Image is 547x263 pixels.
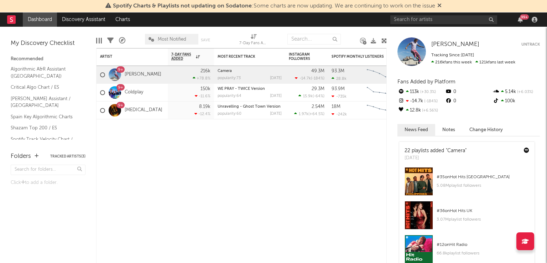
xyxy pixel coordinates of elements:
[218,87,282,91] div: WE PRAY - TWICE Version
[516,90,533,94] span: +6.03 %
[239,30,268,51] div: 7-Day Fans Added (7-Day Fans Added)
[11,124,78,132] a: Shazam Top 200 / ES
[332,112,347,117] div: -242k
[113,3,435,9] span: : Some charts are now updating. We are continuing to work on the issue
[435,124,462,136] button: Notes
[437,207,529,215] div: # 36 on Hot Hits UK
[437,215,529,224] div: 3.07M playlist followers
[309,112,323,116] span: +64.5 %
[100,55,153,59] div: Artist
[518,17,523,22] button: 99+
[312,77,323,81] span: -184 %
[312,87,324,91] div: 29.3M
[445,97,492,106] div: 0
[11,55,85,63] div: Recommended
[218,76,241,80] div: popularity: 73
[171,52,194,61] span: 7-Day Fans Added
[521,41,540,48] button: Untrack
[364,102,396,119] svg: Chart title
[107,30,114,51] div: Filters
[218,87,265,91] a: WE PRAY - TWICE Version
[11,135,78,150] a: Spotify Track Velocity Chart / ES
[119,30,125,51] div: A&R Pipeline
[11,179,85,187] div: Click to add a folder.
[399,201,535,235] a: #36onHot Hits UK3.07Mplaylist followers
[397,124,435,136] button: News Feed
[125,72,161,78] a: [PERSON_NAME]
[11,165,85,175] input: Search for folders...
[332,104,340,109] div: 18M
[295,76,324,81] div: ( )
[287,34,341,45] input: Search...
[431,41,479,48] a: [PERSON_NAME]
[11,152,31,161] div: Folders
[50,155,85,158] button: Tracked Artists(3)
[311,69,324,73] div: 49.3M
[364,84,396,102] svg: Chart title
[110,12,135,27] a: Charts
[312,104,324,109] div: 2.54M
[289,52,314,61] div: Instagram Followers
[270,76,282,80] div: [DATE]
[462,124,510,136] button: Change History
[200,69,210,73] div: 216k
[218,69,232,73] a: Camera
[397,106,445,115] div: 12.8k
[218,105,282,109] div: Unravelling - Ghost Town Version
[493,87,540,97] div: 5.14k
[158,37,186,42] span: Most Notified
[218,105,281,109] a: Unravelling - Ghost Town Version
[125,107,162,113] a: [MEDICAL_DATA]
[239,39,268,48] div: 7-Day Fans Added (7-Day Fans Added)
[11,39,85,48] div: My Discovery Checklist
[493,97,540,106] div: 100k
[397,87,445,97] div: 113k
[399,167,535,201] a: #35onHot Hits [GEOGRAPHIC_DATA]5.08Mplaylist followers
[270,112,282,116] div: [DATE]
[364,66,396,84] svg: Chart title
[390,15,497,24] input: Search for artists
[520,14,529,20] div: 99 +
[294,112,324,116] div: ( )
[96,30,102,51] div: Edit Columns
[11,95,78,109] a: [PERSON_NAME] Assistant / [GEOGRAPHIC_DATA]
[397,79,455,84] span: Fans Added by Platform
[437,249,529,258] div: 66.8k playlist followers
[303,94,313,98] span: 15.9k
[194,112,210,116] div: -12.4 %
[332,69,344,73] div: 93.3M
[437,181,529,190] div: 5.08M playlist followers
[195,94,210,98] div: -11.6 %
[218,69,282,73] div: Camera
[445,87,492,97] div: 0
[199,104,210,109] div: 8.19k
[113,3,252,9] span: Spotify Charts & Playlists not updating on Sodatone
[431,41,479,47] span: [PERSON_NAME]
[11,65,78,80] a: Algorithmic A&R Assistant ([GEOGRAPHIC_DATA])
[423,99,438,103] span: -184 %
[405,155,467,162] div: [DATE]
[437,241,529,249] div: # 12 on Hit Radio
[332,94,347,99] div: -735k
[11,113,78,121] a: Spain Key Algorithmic Charts
[314,94,323,98] span: -64 %
[200,87,210,91] div: 150k
[332,87,345,91] div: 93.9M
[421,109,438,113] span: +6.56 %
[299,112,308,116] span: 1.97k
[201,38,210,42] button: Save
[431,53,474,57] span: Tracking Since: [DATE]
[218,94,241,98] div: popularity: 64
[332,55,385,59] div: Spotify Monthly Listeners
[446,148,467,153] a: "Camera"
[437,3,442,9] span: Dismiss
[11,83,78,91] a: Critical Algo Chart / ES
[298,94,324,98] div: ( )
[419,90,436,94] span: +30.3 %
[218,55,271,59] div: Most Recent Track
[23,12,57,27] a: Dashboard
[405,147,467,155] div: 22 playlists added
[125,89,143,96] a: Coldplay
[431,60,472,65] span: 216k fans this week
[270,94,282,98] div: [DATE]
